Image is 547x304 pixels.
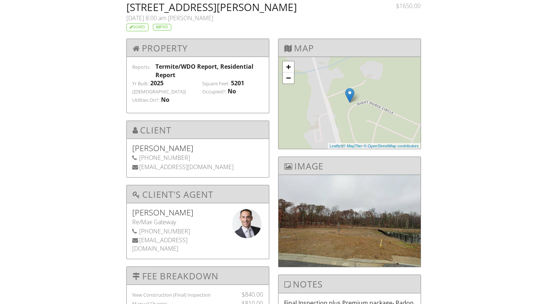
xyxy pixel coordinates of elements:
[161,96,169,104] div: No
[127,185,269,203] h3: Client's Agent
[126,2,371,12] h2: [STREET_ADDRESS][PERSON_NAME]
[343,144,363,148] a: © MapTiler
[132,209,263,216] h5: [PERSON_NAME]
[132,292,211,298] label: New Construction (Final) Inspection
[328,143,421,149] div: |
[155,62,263,79] div: Termite/WDO Report, Residential Report
[150,79,164,87] div: 2025
[153,24,171,31] div: Paid
[127,121,269,139] h3: Client
[132,227,263,235] div: [PHONE_NUMBER]
[126,14,166,22] span: [DATE] 8:00 am
[126,24,148,31] div: Signed
[132,218,263,226] div: Re/Max Gateway
[132,89,186,95] label: ([DEMOGRAPHIC_DATA])
[127,267,269,285] h3: Fee Breakdown
[232,209,262,238] img: jpeg
[202,81,229,87] label: Square Feet:
[132,144,263,152] h5: [PERSON_NAME]
[202,89,226,95] label: Occupied?:
[225,290,263,298] div: $840.00
[132,81,149,87] label: Yr Built:
[168,14,213,22] span: [PERSON_NAME]
[330,144,342,148] a: Leaflet
[132,236,263,253] div: [EMAIL_ADDRESS][DOMAIN_NAME]
[132,97,159,104] label: Utilities On?:
[379,2,421,10] div: $1650.00
[364,144,418,148] a: © OpenStreetMap contributors
[132,163,263,171] div: [EMAIL_ADDRESS][DOMAIN_NAME]
[127,39,269,57] h3: Property
[283,72,294,83] a: Zoom out
[132,154,263,162] div: [PHONE_NUMBER]
[228,87,236,95] div: No
[278,157,421,175] h3: Image
[283,61,294,72] a: Zoom in
[278,39,421,57] h3: Map
[278,275,421,293] h3: Notes
[132,64,150,70] label: Reports
[231,79,244,87] div: 5201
